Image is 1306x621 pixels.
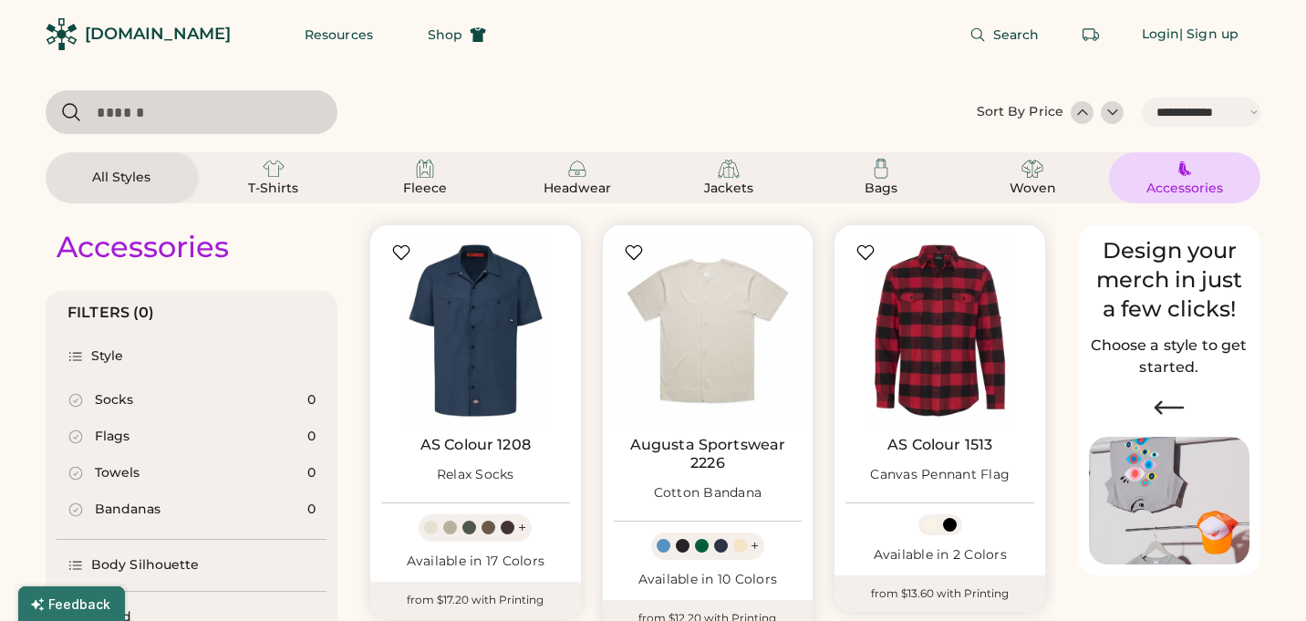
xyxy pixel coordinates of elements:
[1174,158,1196,180] img: Accessories Icon
[1089,236,1249,324] div: Design your merch in just a few clicks!
[428,28,462,41] span: Shop
[870,466,1010,484] div: Canvas Pennant Flag
[85,23,231,46] div: [DOMAIN_NAME]
[307,501,316,519] div: 0
[283,16,395,53] button: Resources
[370,582,581,618] div: from $17.20 with Printing
[46,18,78,50] img: Rendered Logo - Screens
[1144,180,1226,198] div: Accessories
[887,436,992,454] a: AS Colour 1513
[751,536,759,556] div: +
[993,28,1040,41] span: Search
[870,158,892,180] img: Bags Icon
[840,180,922,198] div: Bags
[233,180,315,198] div: T-Shirts
[384,180,466,198] div: Fleece
[845,236,1034,425] img: AS Colour 1513 Canvas Pennant Flag
[1142,26,1180,44] div: Login
[91,556,200,574] div: Body Silhouette
[1089,437,1249,565] img: Image of Lisa Congdon Eye Print on T-Shirt and Hat
[307,428,316,446] div: 0
[307,391,316,409] div: 0
[948,16,1062,53] button: Search
[614,571,803,589] div: Available in 10 Colors
[718,158,740,180] img: Jackets Icon
[307,464,316,482] div: 0
[437,466,514,484] div: Relax Socks
[1179,26,1239,44] div: | Sign up
[406,16,508,53] button: Shop
[566,158,588,180] img: Headwear Icon
[1021,158,1043,180] img: Woven Icon
[518,518,526,538] div: +
[614,436,803,472] a: Augusta Sportswear 2226
[614,236,803,425] img: Augusta Sportswear 2226 Cotton Bandana
[845,546,1034,564] div: Available in 2 Colors
[381,236,570,425] img: AS Colour 1208 Relax Socks
[57,229,229,265] div: Accessories
[263,158,285,180] img: T-Shirts Icon
[95,428,130,446] div: Flags
[420,436,531,454] a: AS Colour 1208
[536,180,618,198] div: Headwear
[688,180,770,198] div: Jackets
[95,464,140,482] div: Towels
[95,391,133,409] div: Socks
[414,158,436,180] img: Fleece Icon
[80,169,162,187] div: All Styles
[991,180,1073,198] div: Woven
[381,553,570,571] div: Available in 17 Colors
[91,347,124,366] div: Style
[834,575,1045,612] div: from $13.60 with Printing
[95,501,161,519] div: Bandanas
[1073,16,1109,53] button: Retrieve an order
[67,302,155,324] div: FILTERS (0)
[1089,335,1249,378] h2: Choose a style to get started.
[654,484,762,502] div: Cotton Bandana
[977,103,1063,121] div: Sort By Price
